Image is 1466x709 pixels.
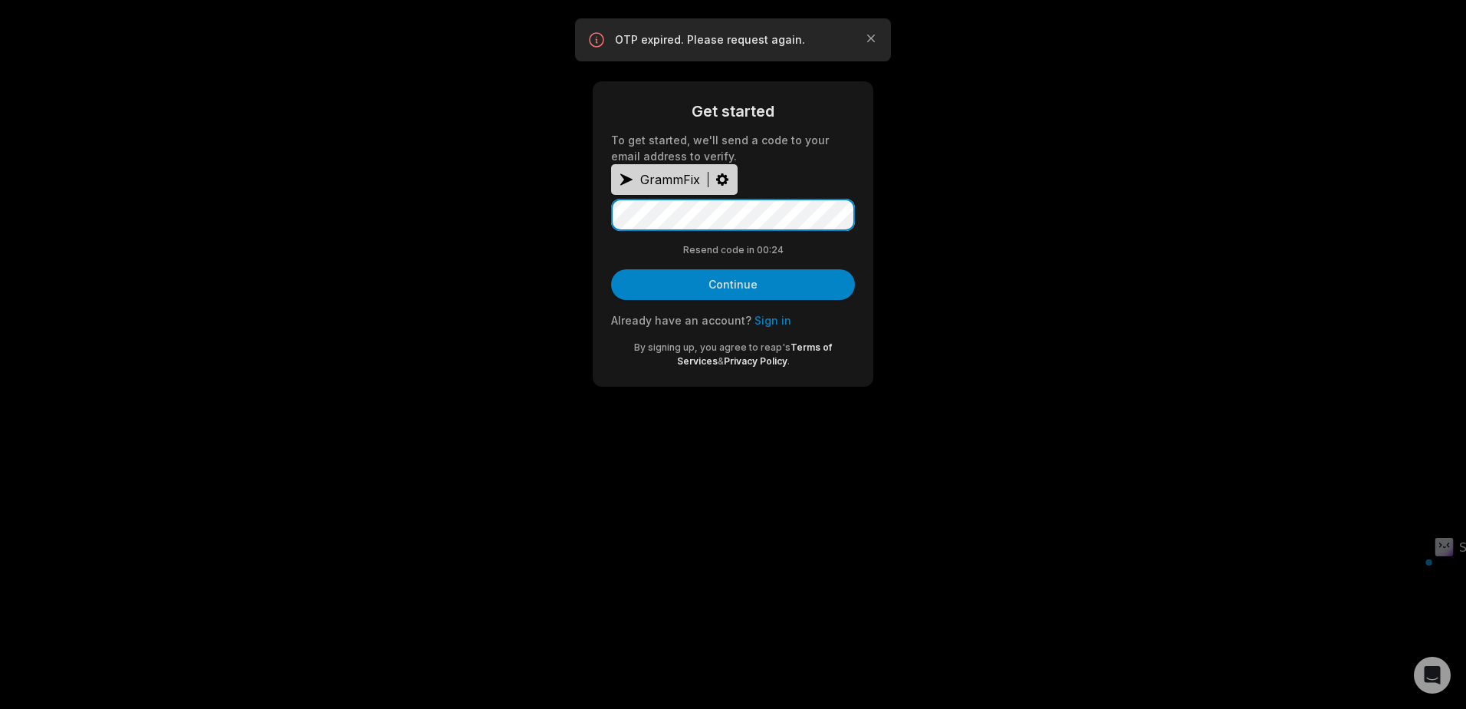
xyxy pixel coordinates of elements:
span: 24 [771,243,784,257]
p: OTP expired. Please request again. [615,32,851,48]
div: Open Intercom Messenger [1414,657,1451,694]
span: Already have an account? [611,314,751,327]
span: & [718,355,724,367]
a: Terms of Services [677,341,833,367]
button: Continue [611,269,855,300]
a: Sign in [754,314,791,327]
a: Privacy Policy [724,355,787,367]
div: Resend code in 00: [611,243,855,257]
div: To get started, we'll send a code to your email address to verify. [611,132,855,164]
span: By signing up, you agree to reap's [634,341,791,353]
div: Get started [611,100,855,123]
span: . [787,355,790,367]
